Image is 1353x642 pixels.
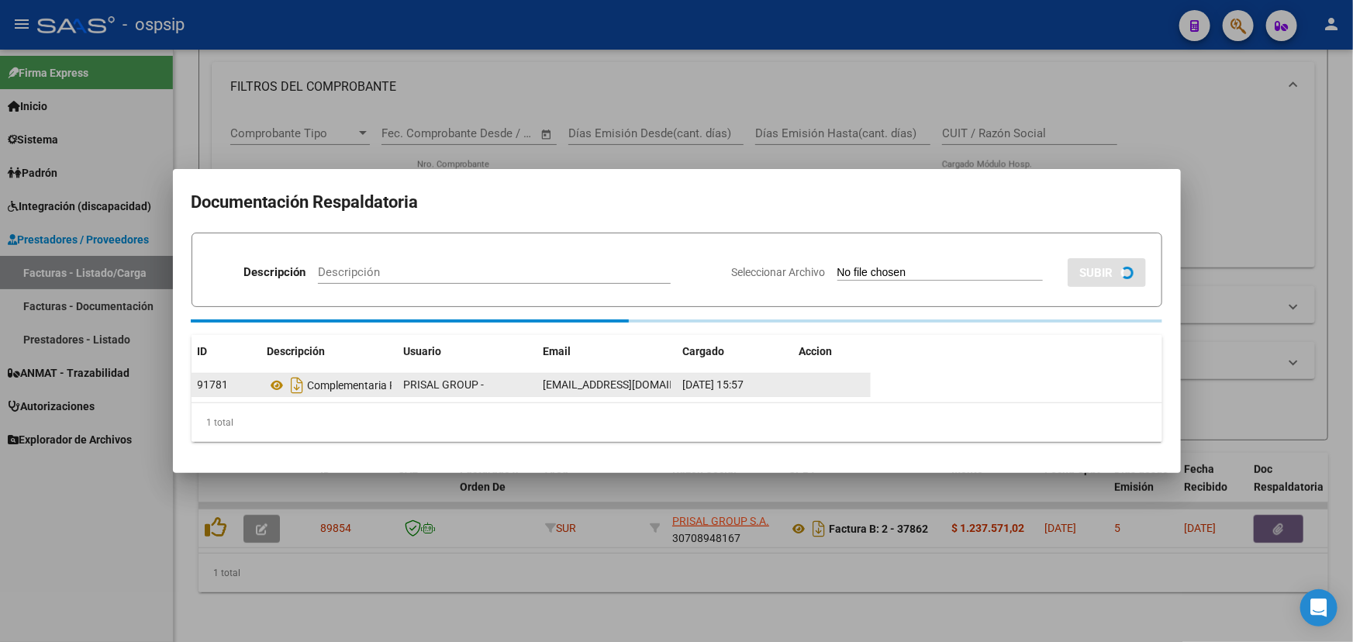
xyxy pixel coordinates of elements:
[1068,258,1146,287] button: SUBIR
[683,378,744,391] span: [DATE] 15:57
[404,345,442,357] span: Usuario
[793,335,871,368] datatable-header-cell: Accion
[192,403,1162,442] div: 1 total
[192,188,1162,217] h2: Documentación Respaldatoria
[243,264,305,281] p: Descripción
[404,378,485,391] span: PRISAL GROUP -
[799,345,833,357] span: Accion
[677,335,793,368] datatable-header-cell: Cargado
[261,335,398,368] datatable-header-cell: Descripción
[732,266,826,278] span: Seleccionar Archivo
[192,335,261,368] datatable-header-cell: ID
[683,345,725,357] span: Cargado
[198,378,229,391] span: 91781
[288,373,308,398] i: Descargar documento
[267,373,392,398] div: Complementaria Fb-37861
[398,335,537,368] datatable-header-cell: Usuario
[1080,266,1113,280] span: SUBIR
[544,378,716,391] span: [EMAIL_ADDRESS][DOMAIN_NAME]
[267,345,326,357] span: Descripción
[544,345,571,357] span: Email
[198,345,208,357] span: ID
[1300,589,1337,626] div: Open Intercom Messenger
[537,335,677,368] datatable-header-cell: Email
